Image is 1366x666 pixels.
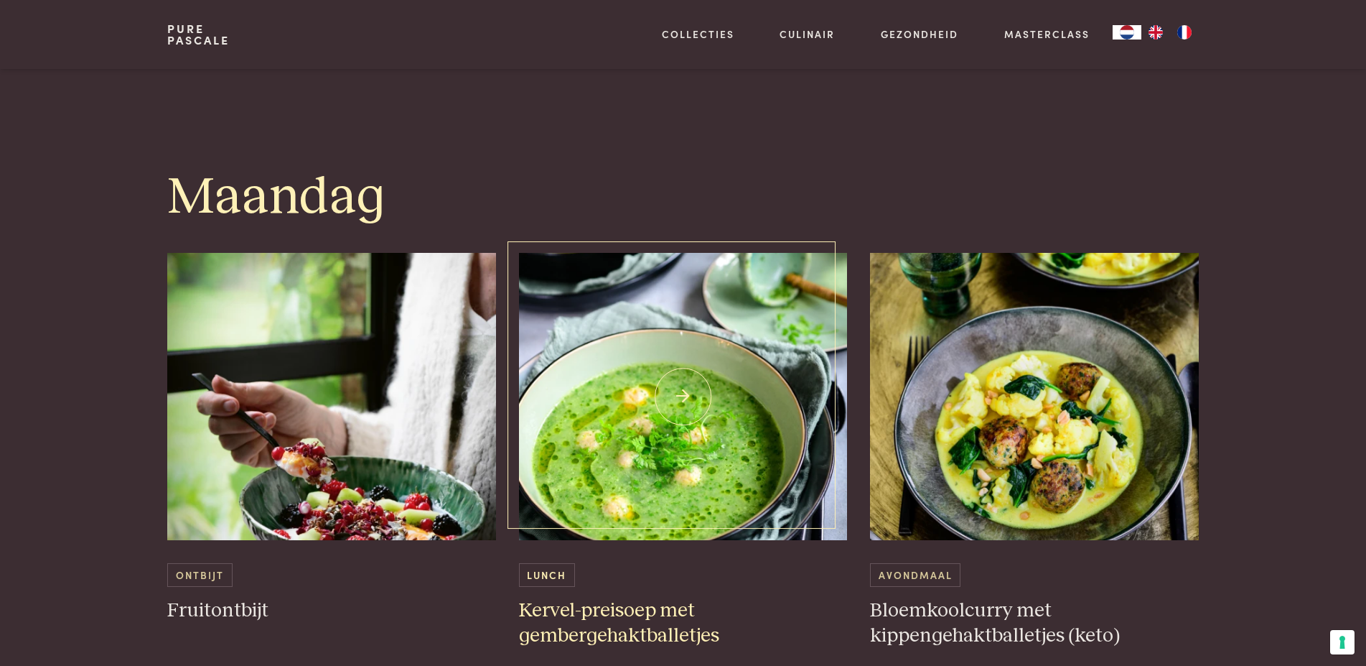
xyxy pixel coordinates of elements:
a: Masterclass [1004,27,1090,42]
h1: Maandag [167,165,1198,230]
img: Fruitontbijt [167,253,496,540]
a: Gezondheid [881,27,958,42]
a: NL [1113,25,1141,40]
span: Lunch [519,563,575,587]
span: Ontbijt [167,563,232,587]
a: Bloemkoolcurry met kippengehaktballetjes (keto) Avondmaal Bloemkoolcurry met kippengehaktballetje... [870,253,1199,648]
a: Kervel-preisoep met gembergehaktballetjes Lunch Kervel-preisoep met gembergehaktballetjes [519,253,848,648]
h3: Bloemkoolcurry met kippengehaktballetjes (keto) [870,598,1199,648]
a: Fruitontbijt Ontbijt Fruitontbijt [167,253,496,624]
button: Uw voorkeuren voor toestemming voor trackingtechnologieën [1330,630,1355,655]
a: PurePascale [167,23,230,46]
ul: Language list [1141,25,1199,40]
a: FR [1170,25,1199,40]
img: Bloemkoolcurry met kippengehaktballetjes (keto) [870,253,1199,540]
span: Avondmaal [870,563,960,587]
aside: Language selected: Nederlands [1113,25,1199,40]
a: EN [1141,25,1170,40]
h3: Fruitontbijt [167,598,496,624]
a: Collecties [662,27,734,42]
img: Kervel-preisoep met gembergehaktballetjes [519,253,848,540]
h3: Kervel-preisoep met gembergehaktballetjes [519,598,848,648]
a: Culinair [780,27,835,42]
div: Language [1113,25,1141,40]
